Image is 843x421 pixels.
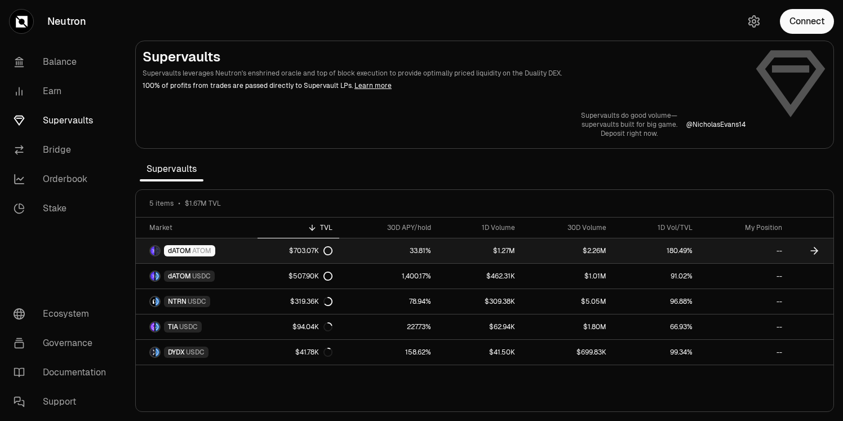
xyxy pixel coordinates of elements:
a: $507.90K [258,264,339,289]
a: Earn [5,77,122,106]
a: $62.94K [438,314,522,339]
img: USDC Logo [156,322,159,331]
h2: Supervaults [143,48,746,66]
a: NTRN LogoUSDC LogoNTRNUSDC [136,289,258,314]
div: 30D APY/hold [346,223,431,232]
a: 180.49% [613,238,699,263]
a: $309.38K [438,289,522,314]
div: 1D Vol/TVL [620,223,693,232]
a: $1.01M [522,264,614,289]
p: 100% of profits from trades are passed directly to Supervault LPs. [143,81,746,91]
span: USDC [188,297,206,306]
a: Governance [5,329,122,358]
span: dATOM [168,246,191,255]
img: USDC Logo [156,348,159,357]
p: @ NicholasEvans14 [686,120,746,129]
a: $1.27M [438,238,522,263]
a: Supervaults [5,106,122,135]
img: USDC Logo [156,272,159,281]
a: 227.73% [339,314,438,339]
span: USDC [192,272,211,281]
div: My Position [706,223,782,232]
a: 158.62% [339,340,438,365]
span: ATOM [192,246,211,255]
img: TIA Logo [150,322,154,331]
a: 1,400.17% [339,264,438,289]
a: dATOM LogoUSDC LogodATOMUSDC [136,264,258,289]
a: Learn more [354,81,392,90]
a: -- [699,340,788,365]
a: Orderbook [5,165,122,194]
a: $5.05M [522,289,614,314]
a: $699.83K [522,340,614,365]
a: Support [5,387,122,416]
div: $507.90K [289,272,332,281]
span: TIA [168,322,178,331]
a: dATOM LogoATOM LogodATOMATOM [136,238,258,263]
img: ATOM Logo [156,246,159,255]
span: DYDX [168,348,185,357]
p: Deposit right now. [581,129,677,138]
span: dATOM [168,272,191,281]
a: Bridge [5,135,122,165]
img: NTRN Logo [150,297,154,306]
div: TVL [264,223,332,232]
span: USDC [186,348,205,357]
img: DYDX Logo [150,348,154,357]
a: -- [699,314,788,339]
a: $319.36K [258,289,339,314]
img: dATOM Logo [150,272,154,281]
a: -- [699,289,788,314]
a: TIA LogoUSDC LogoTIAUSDC [136,314,258,339]
a: Supervaults do good volume—supervaults built for big game.Deposit right now. [581,111,677,138]
a: Documentation [5,358,122,387]
a: $41.50K [438,340,522,365]
div: 30D Volume [529,223,607,232]
p: supervaults built for big game. [581,120,677,129]
span: USDC [179,322,198,331]
div: 1D Volume [445,223,515,232]
p: Supervaults do good volume— [581,111,677,120]
a: Stake [5,194,122,223]
span: NTRN [168,297,187,306]
a: -- [699,238,788,263]
a: 66.93% [613,314,699,339]
a: 78.94% [339,289,438,314]
a: 33.81% [339,238,438,263]
img: USDC Logo [156,297,159,306]
button: Connect [780,9,834,34]
span: Supervaults [140,158,203,180]
div: $41.78K [295,348,332,357]
a: $462.31K [438,264,522,289]
a: $94.04K [258,314,339,339]
a: -- [699,264,788,289]
a: @NicholasEvans14 [686,120,746,129]
span: 5 items [149,199,174,208]
a: Balance [5,47,122,77]
a: $1.80M [522,314,614,339]
a: 99.34% [613,340,699,365]
a: Ecosystem [5,299,122,329]
div: $94.04K [292,322,332,331]
div: $319.36K [290,297,332,306]
a: DYDX LogoUSDC LogoDYDXUSDC [136,340,258,365]
a: $41.78K [258,340,339,365]
div: $703.07K [289,246,332,255]
p: Supervaults leverages Neutron's enshrined oracle and top of block execution to provide optimally ... [143,68,746,78]
span: $1.67M TVL [185,199,221,208]
div: Market [149,223,251,232]
a: 91.02% [613,264,699,289]
a: $2.26M [522,238,614,263]
a: $703.07K [258,238,339,263]
img: dATOM Logo [150,246,154,255]
a: 96.88% [613,289,699,314]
